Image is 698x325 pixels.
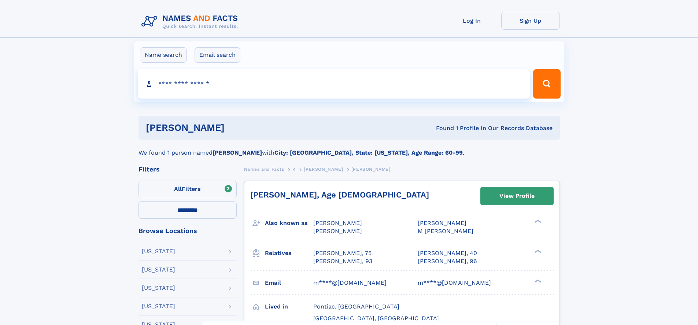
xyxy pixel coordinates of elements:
[213,149,262,156] b: [PERSON_NAME]
[501,12,560,30] a: Sign Up
[265,277,313,289] h3: Email
[304,167,343,172] span: [PERSON_NAME]
[313,257,372,265] a: [PERSON_NAME], 93
[313,315,439,322] span: [GEOGRAPHIC_DATA], [GEOGRAPHIC_DATA]
[174,185,182,192] span: All
[292,167,296,172] span: K
[142,267,175,273] div: [US_STATE]
[533,249,542,254] div: ❯
[418,257,477,265] a: [PERSON_NAME], 96
[142,303,175,309] div: [US_STATE]
[313,303,399,310] span: Pontiac, [GEOGRAPHIC_DATA]
[142,248,175,254] div: [US_STATE]
[418,219,466,226] span: [PERSON_NAME]
[265,300,313,313] h3: Lived in
[142,285,175,291] div: [US_STATE]
[304,165,343,174] a: [PERSON_NAME]
[313,228,362,234] span: [PERSON_NAME]
[265,247,313,259] h3: Relatives
[443,12,501,30] a: Log In
[138,69,530,99] input: search input
[265,217,313,229] h3: Also known as
[418,249,477,257] a: [PERSON_NAME], 40
[292,165,296,174] a: K
[139,140,560,157] div: We found 1 person named with .
[146,123,330,132] h1: [PERSON_NAME]
[139,166,237,173] div: Filters
[274,149,463,156] b: City: [GEOGRAPHIC_DATA], State: [US_STATE], Age Range: 60-99
[139,228,237,234] div: Browse Locations
[140,47,187,63] label: Name search
[313,219,362,226] span: [PERSON_NAME]
[330,124,553,132] div: Found 1 Profile In Our Records Database
[250,190,429,199] a: [PERSON_NAME], Age [DEMOGRAPHIC_DATA]
[533,219,542,224] div: ❯
[499,188,535,204] div: View Profile
[139,12,244,32] img: Logo Names and Facts
[195,47,240,63] label: Email search
[533,69,560,99] button: Search Button
[139,181,237,198] label: Filters
[533,278,542,283] div: ❯
[351,167,391,172] span: [PERSON_NAME]
[418,228,473,234] span: M [PERSON_NAME]
[313,249,372,257] a: [PERSON_NAME], 75
[481,187,553,205] a: View Profile
[244,165,284,174] a: Names and Facts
